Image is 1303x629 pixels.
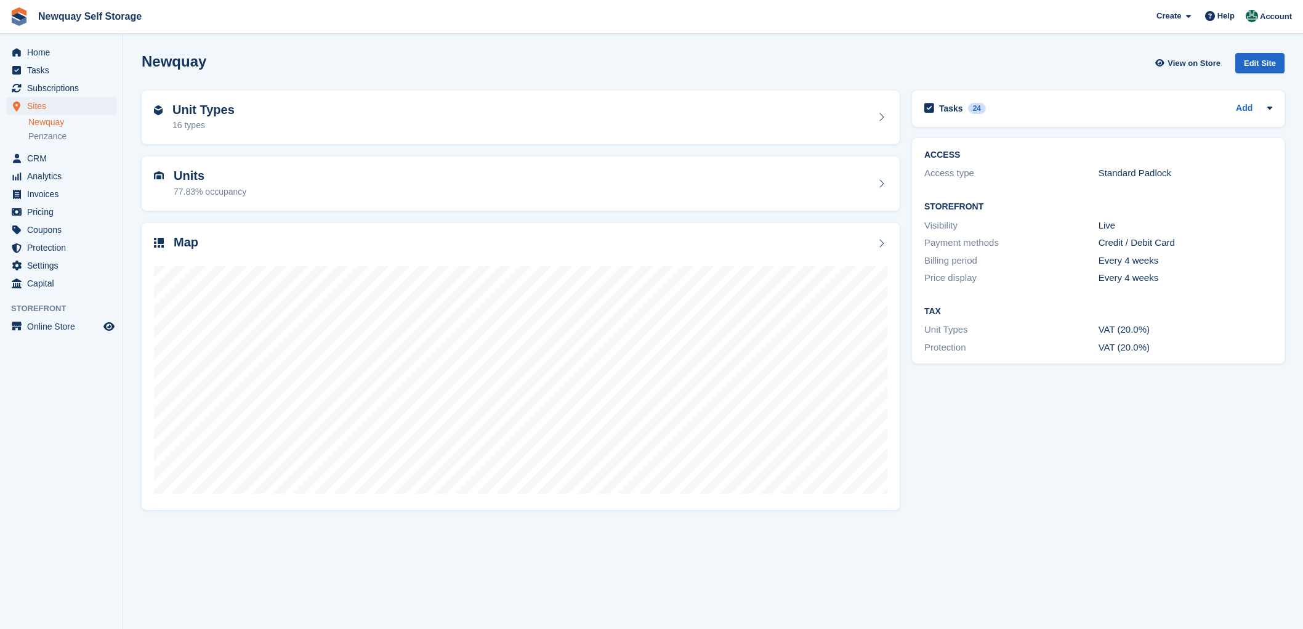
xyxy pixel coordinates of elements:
[924,323,1099,337] div: Unit Types
[27,318,101,335] span: Online Store
[1217,10,1235,22] span: Help
[28,131,116,142] a: Penzance
[27,168,101,185] span: Analytics
[28,116,116,128] a: Newquay
[142,156,900,211] a: Units 77.83% occupancy
[27,257,101,274] span: Settings
[1246,10,1258,22] img: JON
[1260,10,1292,23] span: Account
[924,219,1099,233] div: Visibility
[6,275,116,292] a: menu
[172,119,235,132] div: 16 types
[6,239,116,256] a: menu
[27,62,101,79] span: Tasks
[27,150,101,167] span: CRM
[154,238,164,248] img: map-icn-33ee37083ee616e46c38cad1a60f524a97daa1e2b2c8c0bc3eb3415660979fc1.svg
[6,79,116,97] a: menu
[924,166,1099,181] div: Access type
[27,275,101,292] span: Capital
[1099,271,1273,285] div: Every 4 weeks
[6,44,116,61] a: menu
[1235,53,1285,73] div: Edit Site
[27,221,101,238] span: Coupons
[924,271,1099,285] div: Price display
[6,168,116,185] a: menu
[1099,323,1273,337] div: VAT (20.0%)
[1099,219,1273,233] div: Live
[1099,341,1273,355] div: VAT (20.0%)
[1168,57,1220,70] span: View on Store
[6,97,116,115] a: menu
[1099,236,1273,250] div: Credit / Debit Card
[6,221,116,238] a: menu
[172,103,235,117] h2: Unit Types
[6,185,116,203] a: menu
[27,185,101,203] span: Invoices
[6,257,116,274] a: menu
[6,318,116,335] a: menu
[6,203,116,221] a: menu
[939,103,963,114] h2: Tasks
[154,171,164,180] img: unit-icn-7be61d7bf1b0ce9d3e12c5938cc71ed9869f7b940bace4675aadf7bd6d80202e.svg
[924,236,1099,250] div: Payment methods
[924,307,1272,317] h2: Tax
[924,150,1272,160] h2: ACCESS
[102,319,116,334] a: Preview store
[142,53,206,70] h2: Newquay
[924,341,1099,355] div: Protection
[1235,53,1285,78] a: Edit Site
[1099,166,1273,181] div: Standard Padlock
[924,202,1272,212] h2: Storefront
[27,239,101,256] span: Protection
[33,6,147,26] a: Newquay Self Storage
[6,62,116,79] a: menu
[27,79,101,97] span: Subscriptions
[27,203,101,221] span: Pricing
[924,254,1099,268] div: Billing period
[1236,102,1253,116] a: Add
[11,302,123,315] span: Storefront
[154,105,163,115] img: unit-type-icn-2b2737a686de81e16bb02015468b77c625bbabd49415b5ef34ead5e3b44a266d.svg
[174,185,246,198] div: 77.83% occupancy
[142,223,900,511] a: Map
[27,97,101,115] span: Sites
[1153,53,1225,73] a: View on Store
[174,235,198,250] h2: Map
[1156,10,1181,22] span: Create
[142,91,900,145] a: Unit Types 16 types
[1099,254,1273,268] div: Every 4 weeks
[27,44,101,61] span: Home
[6,150,116,167] a: menu
[174,169,246,183] h2: Units
[10,7,28,26] img: stora-icon-8386f47178a22dfd0bd8f6a31ec36ba5ce8667c1dd55bd0f319d3a0aa187defe.svg
[968,103,986,114] div: 24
